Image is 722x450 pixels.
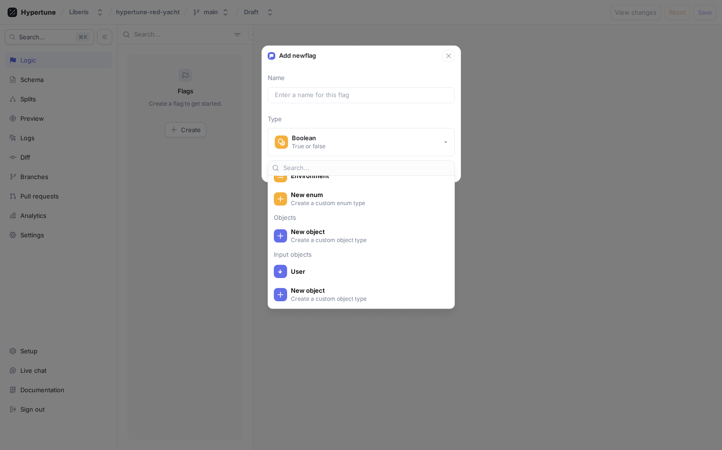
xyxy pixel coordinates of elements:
p: Create a custom enum type [291,199,442,207]
div: Objects [270,215,452,220]
div: Input objects [270,252,452,257]
input: Enter a name for this flag [275,90,448,100]
p: Create a custom object type [291,236,442,244]
span: New object [291,228,444,236]
div: Boolean [292,134,325,142]
input: Search... [283,163,451,173]
span: User [291,268,444,276]
p: Type [268,115,455,124]
p: Create a custom object type [291,295,442,303]
span: New object [291,287,444,295]
span: Environment [291,172,444,180]
button: BooleanTrue or false [268,128,455,156]
p: Name [268,73,455,83]
p: Add new flag [279,51,316,61]
div: True or false [292,142,325,150]
span: New enum [291,191,444,199]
